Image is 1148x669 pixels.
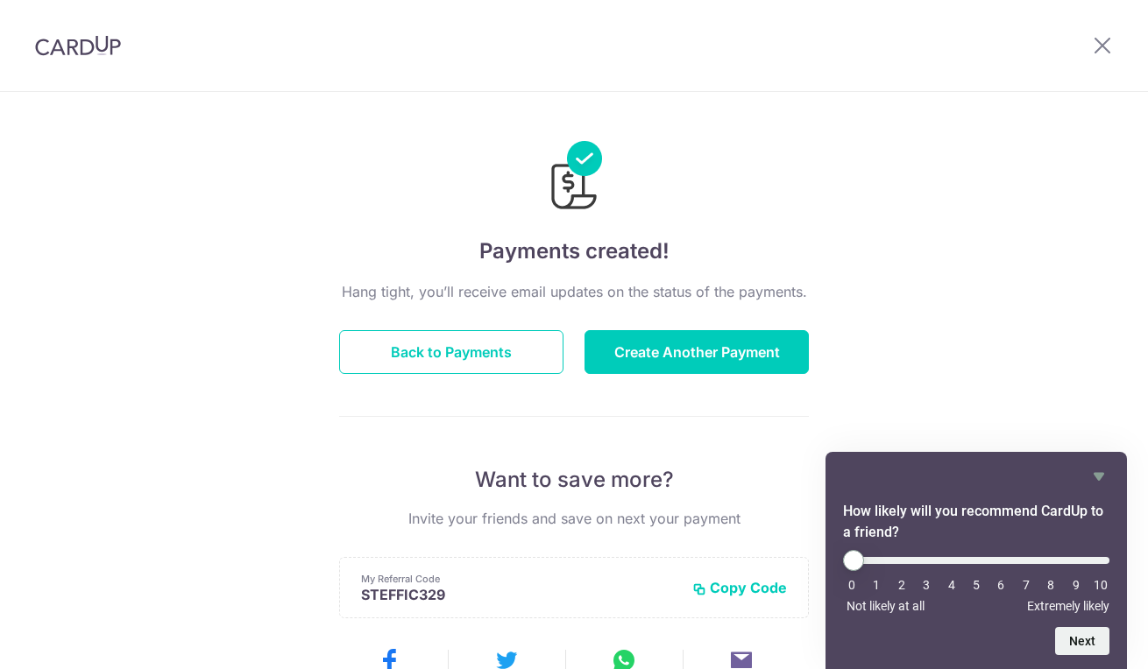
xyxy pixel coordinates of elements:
div: How likely will you recommend CardUp to a friend? Select an option from 0 to 10, with 0 being Not... [843,466,1109,655]
button: Copy Code [692,579,787,596]
li: 3 [918,578,935,592]
span: Extremely likely [1027,599,1109,613]
h2: How likely will you recommend CardUp to a friend? Select an option from 0 to 10, with 0 being Not... [843,501,1109,543]
img: CardUp [35,35,121,56]
h4: Payments created! [339,236,809,267]
button: Back to Payments [339,330,563,374]
p: Want to save more? [339,466,809,494]
li: 5 [967,578,985,592]
li: 1 [868,578,885,592]
p: Invite your friends and save on next your payment [339,508,809,529]
li: 6 [992,578,1010,592]
div: How likely will you recommend CardUp to a friend? Select an option from 0 to 10, with 0 being Not... [843,550,1109,613]
button: Hide survey [1088,466,1109,487]
li: 0 [843,578,861,592]
button: Create Another Payment [585,330,809,374]
p: My Referral Code [361,572,678,586]
li: 4 [943,578,960,592]
li: 8 [1042,578,1059,592]
p: Hang tight, you’ll receive email updates on the status of the payments. [339,281,809,302]
li: 2 [893,578,911,592]
img: Payments [546,141,602,215]
li: 7 [1017,578,1035,592]
span: Not likely at all [847,599,925,613]
li: 9 [1067,578,1085,592]
li: 10 [1092,578,1109,592]
button: Next question [1055,627,1109,655]
p: STEFFIC329 [361,586,678,603]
